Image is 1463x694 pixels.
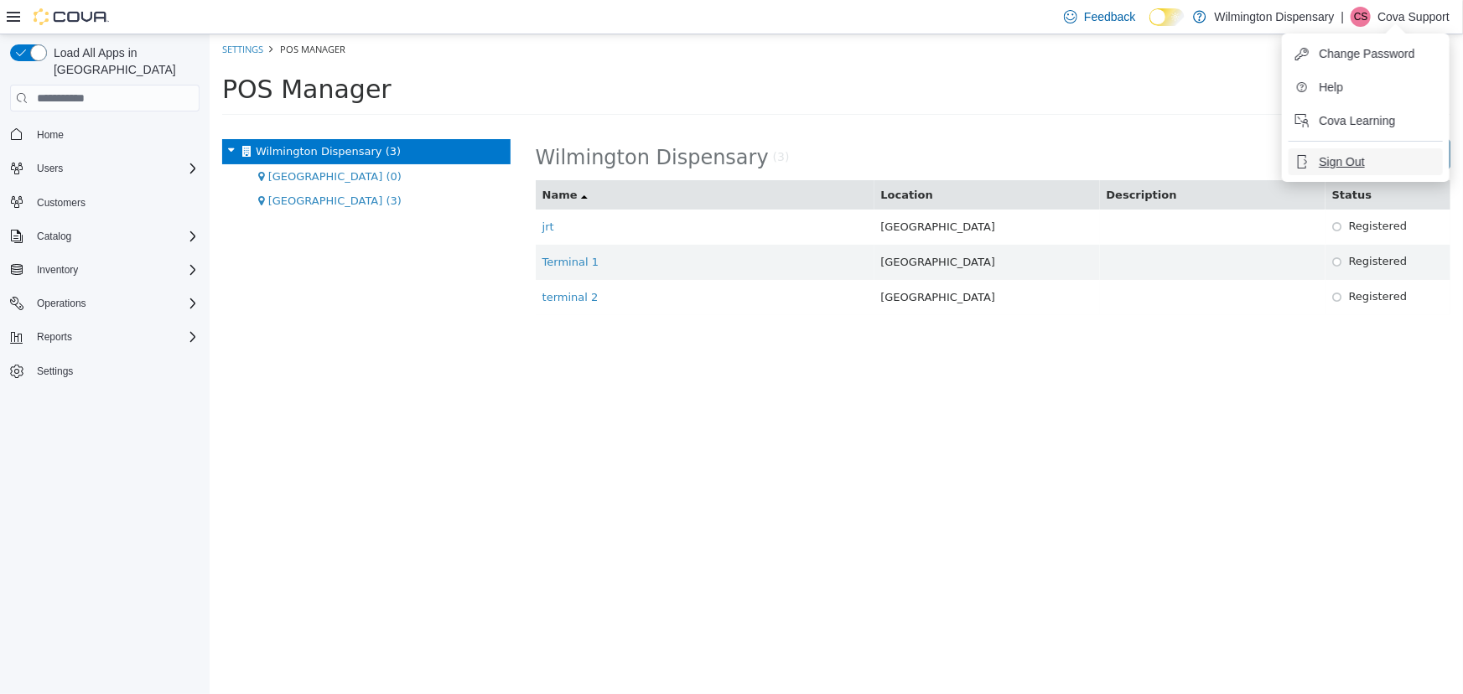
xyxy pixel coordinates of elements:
button: Catalog [30,226,78,246]
p: Wilmington Dispensary [1215,7,1335,27]
span: Operations [30,293,200,313]
span: [GEOGRAPHIC_DATA] (3) [59,160,192,173]
button: Sign Out [1289,148,1443,175]
button: Users [3,157,206,180]
p: (3) [563,114,580,132]
span: Customers [30,192,200,213]
span: Inventory [37,263,78,277]
td: [GEOGRAPHIC_DATA] [665,246,890,281]
a: Settings [13,8,54,21]
a: jrt [333,186,345,199]
button: Reports [3,325,206,349]
div: Cova Support [1351,7,1371,27]
td: [GEOGRAPHIC_DATA] [665,175,890,210]
span: Home [37,128,64,142]
span: Home [30,123,200,144]
nav: Complex example [10,115,200,427]
button: Change Password [1289,40,1443,67]
button: Location [672,153,727,169]
button: Customers [3,190,206,215]
button: Users [30,158,70,179]
span: Wilmington Dispensary (3) [46,111,191,123]
span: Registered [1139,256,1198,269]
a: Customers [30,193,92,213]
a: Terminal 1 [333,221,389,234]
span: Inventory [30,260,200,280]
span: [GEOGRAPHIC_DATA] (0) [59,136,192,148]
span: POS Manager [70,8,136,21]
span: Users [30,158,200,179]
span: Catalog [30,226,200,246]
input: Dark Mode [1149,8,1185,26]
td: [GEOGRAPHIC_DATA] [665,210,890,246]
button: Cova Learning [1289,107,1443,134]
span: Sign Out [1319,153,1364,170]
h2: Wilmington Dispensary [326,105,935,135]
img: Cova [34,8,109,25]
p: | [1341,7,1345,27]
button: Help [1289,74,1443,101]
span: Dark Mode [1149,26,1150,27]
span: Cova Learning [1319,112,1395,129]
span: Customers [37,196,86,210]
span: Operations [37,297,86,310]
span: Load All Apps in [GEOGRAPHIC_DATA] [47,44,200,78]
a: terminal 2 [333,256,389,269]
span: Catalog [37,230,71,243]
span: Users [37,162,63,175]
button: Catalog [3,225,206,248]
span: Change Password [1319,45,1414,62]
span: Settings [37,365,73,378]
button: Status [1123,153,1165,169]
span: Reports [30,327,200,347]
button: Name [333,153,378,169]
span: Feedback [1084,8,1135,25]
button: Operations [3,292,206,315]
span: Reports [37,330,72,344]
button: Description [897,153,971,169]
span: Settings [30,360,200,381]
a: Home [30,125,70,145]
span: CS [1354,7,1368,27]
p: Cova Support [1377,7,1450,27]
span: Registered [1139,186,1198,199]
button: Settings [3,359,206,383]
button: Inventory [3,258,206,282]
a: Settings [30,361,80,381]
span: Registered [1139,221,1198,234]
button: New POS Device [1124,105,1241,135]
span: Help [1319,79,1343,96]
h1: POS Manager [13,41,1241,69]
button: Operations [30,293,93,313]
button: Inventory [30,260,85,280]
button: Reports [30,327,79,347]
button: Home [3,122,206,146]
